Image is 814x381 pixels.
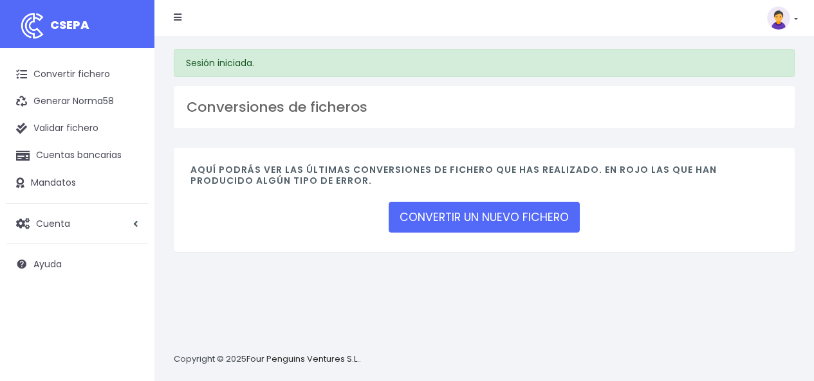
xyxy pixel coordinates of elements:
span: Cuenta [36,217,70,229]
a: Ayuda [6,251,148,278]
span: CSEPA [50,17,89,33]
p: Copyright © 2025 . [174,353,361,366]
a: Mandatos [6,170,148,197]
a: Cuenta [6,210,148,237]
a: Validar fichero [6,115,148,142]
h3: Conversiones de ficheros [187,99,782,116]
div: Sesión iniciada. [174,49,795,77]
a: Generar Norma58 [6,88,148,115]
span: Ayuda [33,258,62,270]
a: Cuentas bancarias [6,142,148,169]
h4: Aquí podrás ver las últimas conversiones de fichero que has realizado. En rojo las que han produc... [190,164,778,193]
a: Four Penguins Ventures S.L. [246,353,359,365]
img: profile [767,6,790,30]
img: logo [16,10,48,42]
a: Convertir fichero [6,61,148,88]
a: CONVERTIR UN NUEVO FICHERO [389,202,580,233]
